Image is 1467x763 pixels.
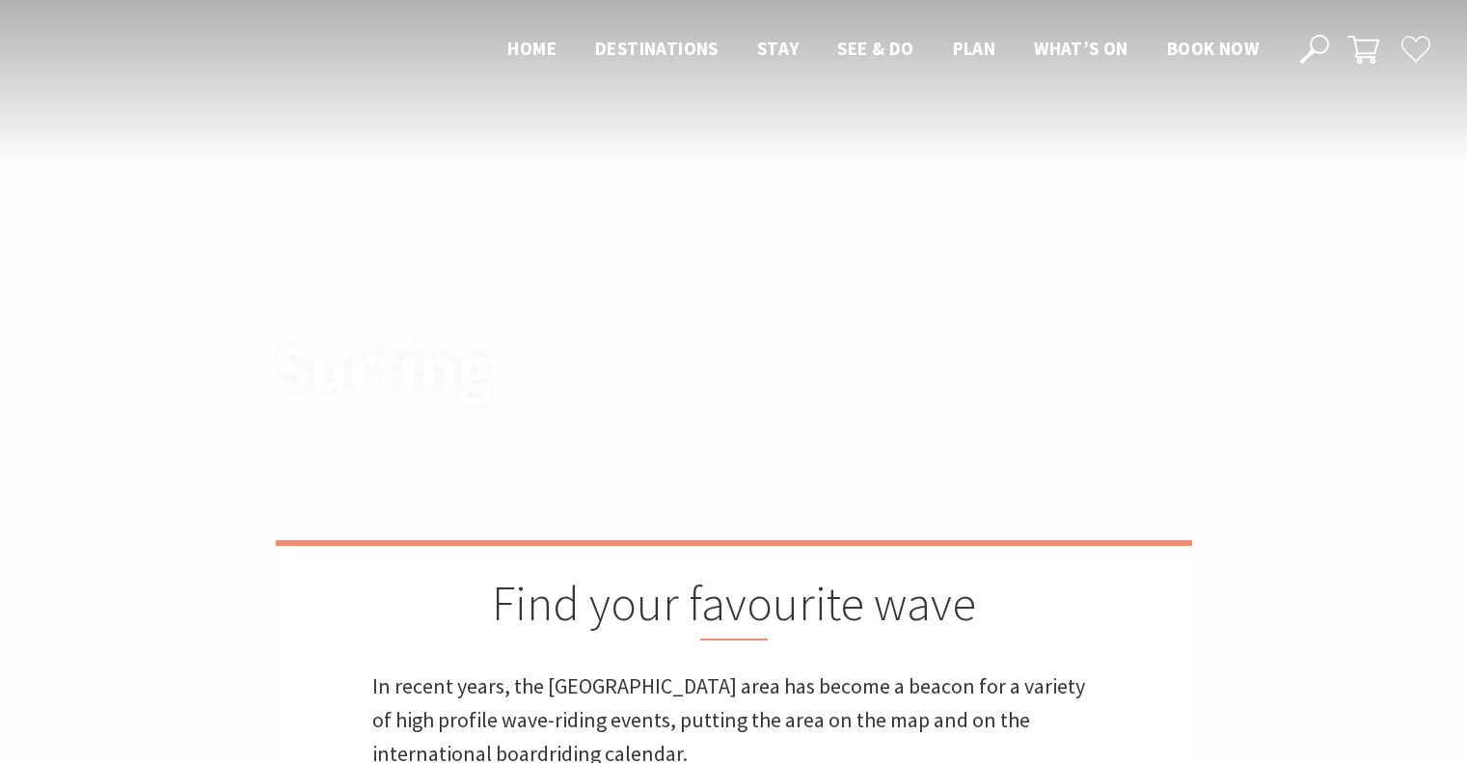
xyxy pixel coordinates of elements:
span: Home [507,37,557,60]
a: Experience [332,297,420,318]
span: What’s On [1034,37,1128,60]
span: Plan [953,37,996,60]
span: See & Do [837,37,913,60]
span: Stay [757,37,800,60]
a: Home [274,297,315,318]
h1: Surfing [274,330,819,404]
a: Outdoor Activities [436,297,588,318]
h2: Find your favourite wave [372,575,1096,640]
span: Book now [1167,37,1259,60]
li: Surfing [608,295,667,320]
span: Destinations [595,37,719,60]
nav: Main Menu [488,34,1278,66]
